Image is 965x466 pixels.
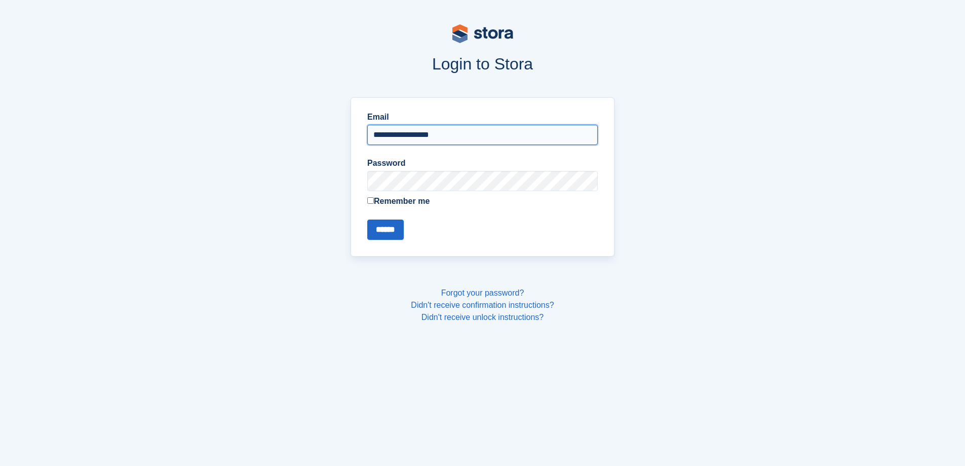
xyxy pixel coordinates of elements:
a: Didn't receive unlock instructions? [421,313,544,321]
label: Password [367,157,598,169]
input: Remember me [367,197,374,204]
label: Email [367,111,598,123]
h1: Login to Stora [158,55,808,73]
a: Didn't receive confirmation instructions? [411,301,554,309]
label: Remember me [367,195,598,207]
img: stora-logo-53a41332b3708ae10de48c4981b4e9114cc0af31d8433b30ea865607fb682f29.svg [452,24,513,43]
a: Forgot your password? [441,289,524,297]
